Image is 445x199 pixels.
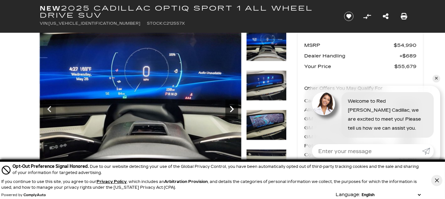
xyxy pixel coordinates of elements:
span: C212557X [163,21,185,26]
a: Dealer Handling $689 [304,51,416,60]
span: Costco Executive Member Incentive [304,150,399,168]
a: GM First Responder Offer $500 [304,123,416,132]
span: VIN: [40,21,48,26]
div: Due to our website detecting your use of the Global Privacy Control, you have been automatically ... [13,163,422,176]
p: Other Offers You May Qualify For [304,84,383,93]
span: Cadillac EV Loyalty Cash Allowance [304,96,398,114]
a: GM Military Offer $500 [304,114,416,123]
strong: New [40,4,61,12]
button: Compare Vehicle [362,12,372,21]
select: Language Select [360,192,422,198]
span: [US_VEHICLE_IDENTIFICATION_NUMBER] [48,21,140,26]
div: Powered by [1,193,46,197]
img: New 2025 Black Raven Cadillac Sport 1 image 21 [246,70,287,101]
a: Print this New 2025 Cadillac OPTIQ Sport 1 All Wheel Drive SUV [401,12,407,21]
div: Previous [43,99,56,119]
img: Agent profile photo [312,92,335,115]
img: New 2025 Black Raven Cadillac Sport 1 image 23 [246,149,287,180]
div: Welcome to Red [PERSON_NAME] Cadillac, we are excited to meet you! Please tell us how we can assi... [341,92,434,138]
span: $55,679 [394,62,416,71]
a: Your Price $55,679 [304,62,416,71]
input: Enter your message [312,144,422,158]
span: GM Educator Offer [304,132,402,141]
h1: 2025 Cadillac OPTIQ Sport 1 All Wheel Drive SUV [40,5,333,19]
span: MSRP [304,41,394,50]
span: $689 [399,51,416,60]
span: $54,990 [394,41,416,50]
span: Your Price [304,62,394,71]
p: If you continue to use this site, you agree to our , which includes an , and details the categori... [1,179,417,190]
span: Potential Federal EV Tax Credit [304,141,397,150]
button: Close Button [431,175,442,186]
span: GM Military Offer [304,114,402,123]
a: Potential Federal EV Tax Credit $7,500 [304,141,416,150]
a: Cadillac EV Loyalty Cash Allowance $1,000 [304,96,416,114]
span: Stock: [147,21,163,26]
span: GM First Responder Offer [304,123,402,132]
a: Share this New 2025 Cadillac OPTIQ Sport 1 All Wheel Drive SUV [383,12,389,21]
a: ComplyAuto [23,193,46,197]
img: New 2025 Black Raven Cadillac Sport 1 image 20 [40,31,241,182]
a: Costco Executive Member Incentive $1,250 [304,150,416,168]
a: Submit [422,144,434,158]
a: MSRP $54,990 [304,41,416,50]
span: Opt-Out Preference Signal Honored . [13,164,90,169]
img: New 2025 Black Raven Cadillac Sport 1 image 20 [246,31,287,61]
strong: Arbitration Provision [164,179,208,184]
img: New 2025 Black Raven Cadillac Sport 1 image 22 [246,110,287,140]
span: Dealer Handling [304,51,399,60]
div: Language: [336,193,360,197]
div: Next [225,99,238,119]
a: GM Educator Offer $500 [304,132,416,141]
button: Save vehicle [342,11,356,22]
u: Privacy Policy [97,179,127,184]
